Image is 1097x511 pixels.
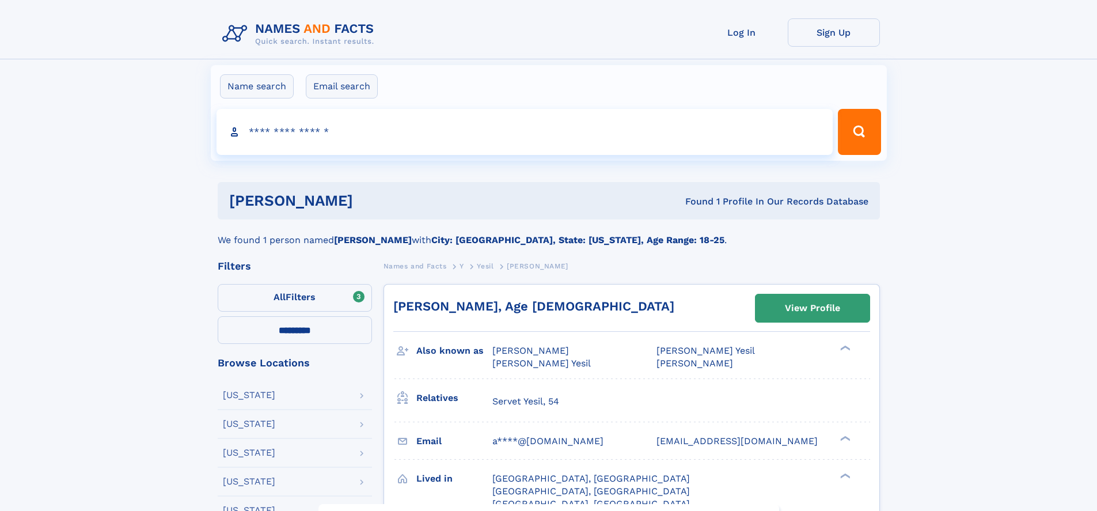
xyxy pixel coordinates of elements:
span: [PERSON_NAME] [656,358,733,369]
div: ❯ [837,345,851,352]
div: Filters [218,261,372,271]
span: [GEOGRAPHIC_DATA], [GEOGRAPHIC_DATA] [492,486,690,497]
a: Sign Up [788,18,880,47]
span: Yesil [477,262,494,270]
a: Yesil [477,259,494,273]
a: Names and Facts [384,259,447,273]
div: [US_STATE] [223,448,275,457]
span: [PERSON_NAME] [507,262,568,270]
label: Email search [306,74,378,99]
a: Log In [696,18,788,47]
span: [EMAIL_ADDRESS][DOMAIN_NAME] [656,436,818,446]
span: [PERSON_NAME] Yesil [656,345,755,356]
span: [GEOGRAPHIC_DATA], [GEOGRAPHIC_DATA] [492,498,690,509]
div: ❯ [837,472,851,479]
a: [PERSON_NAME], Age [DEMOGRAPHIC_DATA] [393,299,674,313]
button: Search Button [838,109,880,155]
span: All [274,292,286,302]
span: [GEOGRAPHIC_DATA], [GEOGRAPHIC_DATA] [492,473,690,484]
div: ❯ [837,434,851,442]
div: [US_STATE] [223,477,275,486]
span: [PERSON_NAME] [492,345,569,356]
b: [PERSON_NAME] [334,234,412,245]
b: City: [GEOGRAPHIC_DATA], State: [US_STATE], Age Range: 18-25 [431,234,724,245]
span: Y [460,262,464,270]
a: View Profile [756,294,870,322]
label: Filters [218,284,372,312]
div: [US_STATE] [223,419,275,429]
div: Found 1 Profile In Our Records Database [519,195,868,208]
input: search input [217,109,833,155]
h3: Email [416,431,492,451]
h3: Relatives [416,388,492,408]
div: We found 1 person named with . [218,219,880,247]
a: Servet Yesil, 54 [492,395,559,408]
label: Name search [220,74,294,99]
span: [PERSON_NAME] Yesil [492,358,591,369]
a: Y [460,259,464,273]
h3: Lived in [416,469,492,489]
img: Logo Names and Facts [218,18,384,50]
h3: Also known as [416,341,492,361]
div: View Profile [785,295,840,321]
div: [US_STATE] [223,391,275,400]
div: Browse Locations [218,358,372,368]
h1: [PERSON_NAME] [229,194,519,208]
